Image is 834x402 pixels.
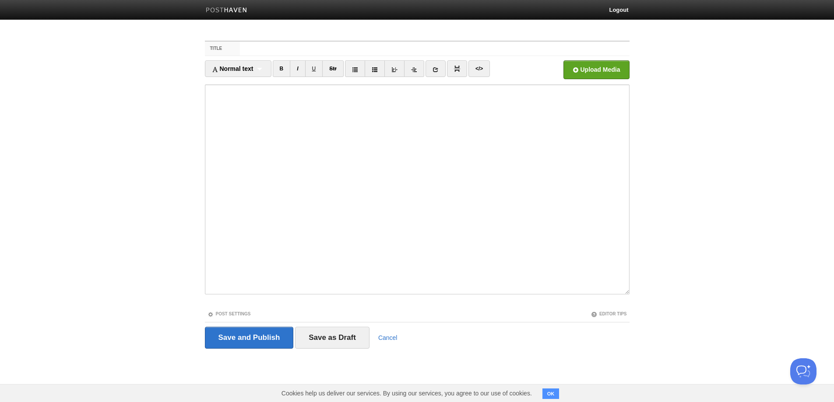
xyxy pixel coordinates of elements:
[273,60,291,77] a: CTRL+B
[378,334,398,341] a: Cancel
[542,388,560,399] button: OK
[206,7,247,14] img: Posthaven-bar
[790,358,816,385] iframe: Help Scout Beacon - Open
[208,311,251,316] a: Post Settings
[205,42,240,56] label: Title
[290,60,305,77] a: CTRL+I
[454,66,460,72] img: pagebreak-icon.png
[345,60,365,77] a: Unordered list
[205,327,294,349] input: Save and Publish
[365,60,385,77] a: Ordered list
[468,60,490,77] a: Edit HTML
[591,311,627,316] a: Editor Tips
[384,60,405,77] a: Outdent
[426,60,446,77] a: Insert link
[273,385,541,402] span: Cookies help us deliver our services. By using our services, you agree to our use of cookies.
[212,65,253,72] span: Normal text
[447,60,467,77] a: Insert Read More
[305,60,323,77] a: CTRL+U
[404,60,424,77] a: Indent
[295,327,369,349] input: Save as Draft
[329,66,337,72] del: Str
